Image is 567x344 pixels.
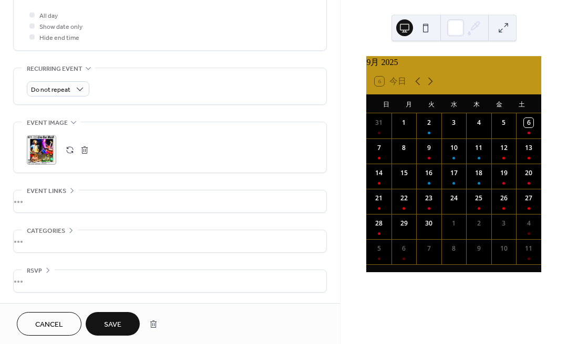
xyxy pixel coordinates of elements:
[374,118,384,127] div: 31
[524,219,533,228] div: 4
[449,193,459,203] div: 24
[39,10,58,21] span: All day
[488,94,510,113] div: 金
[474,244,483,253] div: 9
[449,168,459,178] div: 17
[474,193,483,203] div: 25
[31,84,70,96] span: Do not repeat
[399,143,409,153] div: 8
[424,143,434,153] div: 9
[499,244,509,253] div: 10
[424,244,434,253] div: 7
[499,168,509,178] div: 19
[449,143,459,153] div: 10
[449,244,459,253] div: 8
[399,168,409,178] div: 15
[374,193,384,203] div: 21
[14,230,326,252] div: •••
[27,265,42,276] span: RSVP
[27,117,68,128] span: Event image
[524,118,533,127] div: 6
[14,190,326,212] div: •••
[424,168,434,178] div: 16
[399,118,409,127] div: 1
[449,219,459,228] div: 1
[399,193,409,203] div: 22
[27,225,65,236] span: Categories
[374,143,384,153] div: 7
[424,219,434,228] div: 30
[474,118,483,127] div: 4
[366,56,541,69] div: 9月 2025
[375,94,397,113] div: 日
[39,21,83,33] span: Show date only
[14,270,326,292] div: •••
[17,312,81,336] button: Cancel
[399,244,409,253] div: 6
[474,143,483,153] div: 11
[35,319,63,330] span: Cancel
[424,193,434,203] div: 23
[397,94,420,113] div: 月
[449,118,459,127] div: 3
[499,193,509,203] div: 26
[27,135,56,165] div: ;
[499,143,509,153] div: 12
[499,219,509,228] div: 3
[39,33,79,44] span: Hide end time
[86,312,140,336] button: Save
[442,94,465,113] div: 水
[374,219,384,228] div: 28
[474,168,483,178] div: 18
[424,118,434,127] div: 2
[374,244,384,253] div: 5
[104,319,121,330] span: Save
[524,168,533,178] div: 20
[399,219,409,228] div: 29
[524,244,533,253] div: 11
[27,63,83,74] span: Recurring event
[474,219,483,228] div: 2
[524,143,533,153] div: 13
[374,168,384,178] div: 14
[499,118,509,127] div: 5
[510,94,533,113] div: 土
[420,94,442,113] div: 火
[465,94,488,113] div: 木
[27,186,66,197] span: Event links
[524,193,533,203] div: 27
